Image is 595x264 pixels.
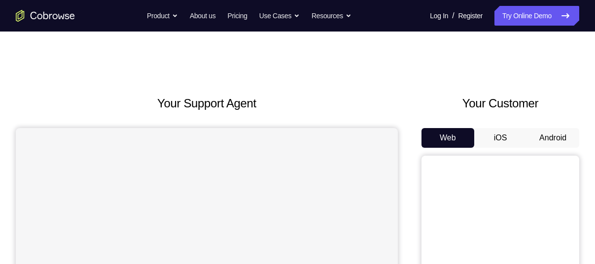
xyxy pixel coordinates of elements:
[421,95,579,112] h2: Your Customer
[16,10,75,22] a: Go to the home page
[16,95,398,112] h2: Your Support Agent
[452,10,454,22] span: /
[430,6,448,26] a: Log In
[526,128,579,148] button: Android
[227,6,247,26] a: Pricing
[312,6,351,26] button: Resources
[458,6,483,26] a: Register
[190,6,215,26] a: About us
[421,128,474,148] button: Web
[147,6,178,26] button: Product
[494,6,579,26] a: Try Online Demo
[474,128,527,148] button: iOS
[259,6,300,26] button: Use Cases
